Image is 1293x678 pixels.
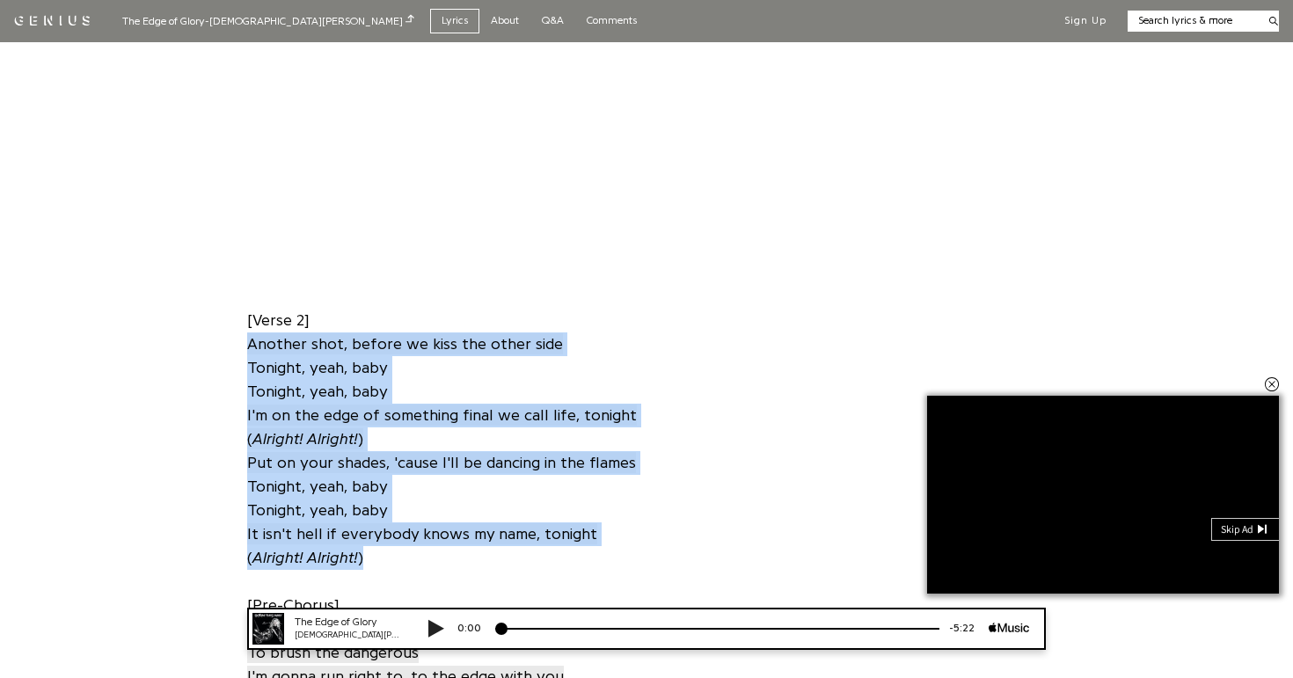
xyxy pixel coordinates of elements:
a: Q&A [530,9,575,33]
a: Comments [575,9,648,33]
span: I'm on the edge of something final we call life, tonight ( ) Put on your shades, 'cause I'll be d... [247,405,637,473]
div: The Edge of Glory - [DEMOGRAPHIC_DATA][PERSON_NAME] [122,12,414,29]
div: Skip Ad [1221,524,1257,536]
button: Sign Up [1064,14,1107,28]
a: Lyrics [430,9,479,33]
a: About [479,9,530,33]
iframe: Advertisement [353,57,617,277]
div: -5:22 [706,13,756,28]
a: It isn't hell if everybody knows my name, tonight [247,521,597,545]
input: Search lyrics & more [1128,13,1259,28]
span: It isn't hell if everybody knows my name, tonight [247,523,597,544]
a: I'm on the edge of something final we call life, tonight(Alright! Alright!)Put on your shades, 'c... [247,403,637,474]
i: Alright! Alright! [252,431,358,447]
a: Another shot, before we kiss the other side [247,332,563,355]
span: Another shot, before we kiss the other side [247,333,563,354]
i: Alright! Alright! [252,550,358,565]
